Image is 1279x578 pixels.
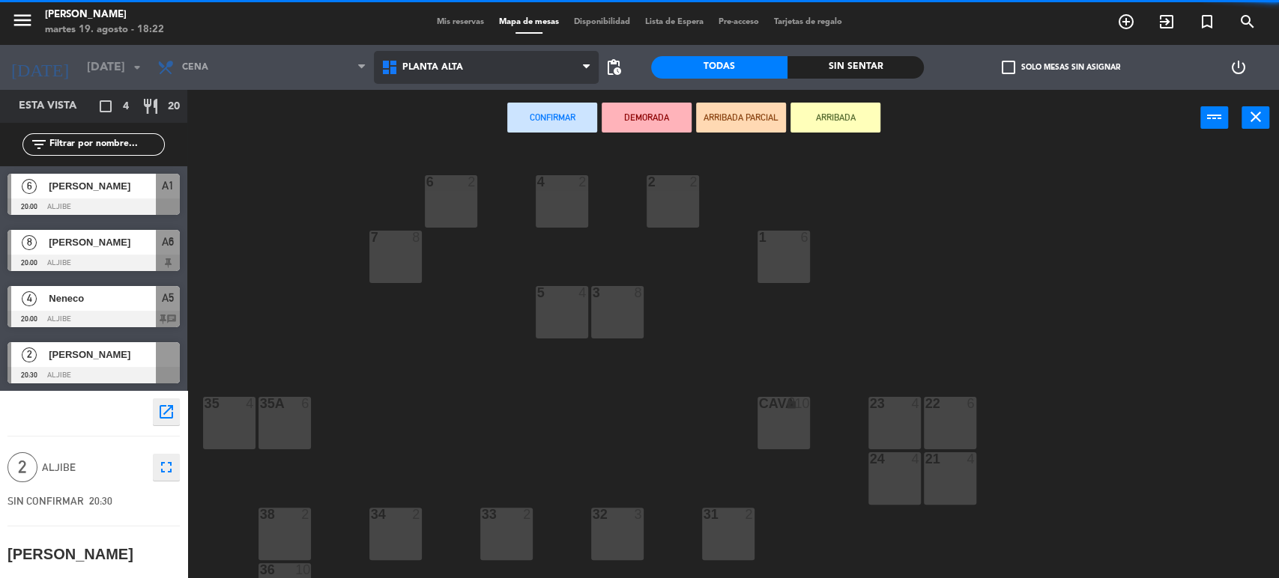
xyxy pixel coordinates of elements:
[759,231,760,244] div: 1
[578,175,587,189] div: 2
[1198,13,1216,31] i: turned_in_not
[1242,106,1269,129] button: close
[651,56,787,79] div: Todas
[49,290,156,306] span: Neneco
[648,175,649,189] div: 2
[429,18,492,26] span: Mis reservas
[49,178,156,194] span: [PERSON_NAME]
[1229,58,1247,76] i: power_settings_new
[402,62,463,73] span: Planta alta
[22,291,37,306] span: 4
[911,397,920,410] div: 4
[301,397,310,410] div: 6
[1158,13,1176,31] i: exit_to_app
[794,397,809,410] div: 10
[787,56,924,79] div: Sin sentar
[696,103,786,133] button: ARRIBADA PARCIAL
[1117,13,1135,31] i: add_circle_outline
[246,397,255,410] div: 4
[426,175,427,189] div: 6
[800,231,809,244] div: 6
[260,508,261,521] div: 38
[870,452,871,466] div: 24
[168,98,180,115] span: 20
[45,22,164,37] div: martes 19. agosto - 18:22
[759,397,760,410] div: CAVA
[1247,108,1265,126] i: close
[301,508,310,521] div: 2
[49,234,156,250] span: [PERSON_NAME]
[22,235,37,250] span: 8
[785,397,798,410] i: lock
[45,7,164,22] div: [PERSON_NAME]
[745,508,754,521] div: 2
[605,58,623,76] span: pending_actions
[89,495,112,507] span: 20:30
[7,97,108,115] div: Esta vista
[153,398,180,425] button: open_in_new
[30,136,48,153] i: filter_list
[157,403,175,421] i: open_in_new
[1001,61,1015,74] span: check_box_outline_blank
[925,452,926,466] div: 21
[911,452,920,466] div: 4
[182,62,208,73] span: Cena
[578,286,587,299] div: 4
[967,452,976,466] div: 4
[123,98,129,115] span: 4
[967,397,976,410] div: 6
[162,177,174,195] span: A1
[371,508,372,521] div: 34
[468,175,477,189] div: 2
[7,495,84,507] span: SIN CONFIRMAR
[295,563,310,577] div: 10
[1239,13,1257,31] i: search
[1200,106,1228,129] button: power_input
[870,397,871,410] div: 23
[790,103,880,133] button: ARRIBADA
[523,508,532,521] div: 2
[638,18,711,26] span: Lista de Espera
[7,452,37,482] span: 2
[537,286,538,299] div: 5
[492,18,566,26] span: Mapa de mesas
[162,233,174,251] span: A6
[157,458,175,476] i: fullscreen
[689,175,698,189] div: 2
[11,9,34,31] i: menu
[162,289,174,307] span: A5
[412,231,421,244] div: 8
[566,18,638,26] span: Disponibilidad
[153,454,180,481] button: fullscreen
[482,508,483,521] div: 33
[602,103,692,133] button: DEMORADA
[711,18,767,26] span: Pre-acceso
[634,286,643,299] div: 8
[11,9,34,37] button: menu
[97,97,115,115] i: crop_square
[7,542,133,567] div: [PERSON_NAME]
[634,508,643,521] div: 3
[49,347,156,362] span: [PERSON_NAME]
[412,508,421,521] div: 2
[260,563,261,577] div: 36
[22,347,37,362] span: 2
[537,175,538,189] div: 4
[925,397,926,410] div: 22
[128,58,146,76] i: arrow_drop_down
[767,18,850,26] span: Tarjetas de regalo
[371,231,372,244] div: 7
[42,459,145,476] span: Aljibe
[142,97,160,115] i: restaurant
[507,103,597,133] button: Confirmar
[1206,108,1224,126] i: power_input
[260,397,261,410] div: 35A
[1001,61,1119,74] label: Solo mesas sin asignar
[48,136,164,153] input: Filtrar por nombre...
[22,179,37,194] span: 6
